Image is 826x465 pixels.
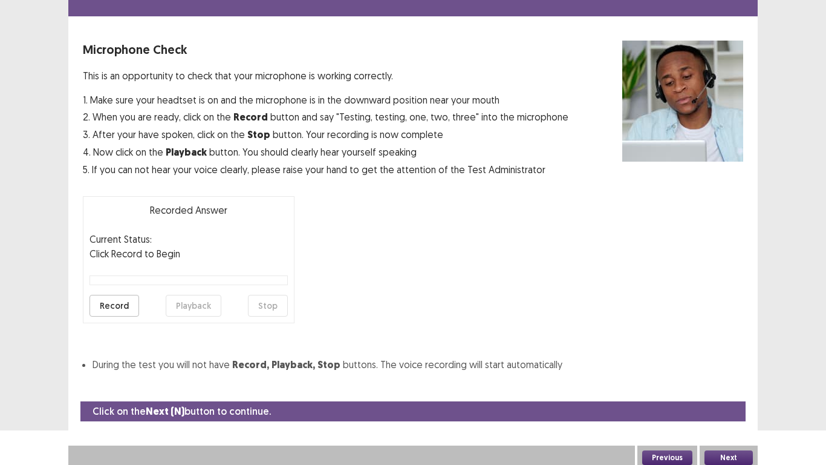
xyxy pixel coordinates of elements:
[166,295,221,317] button: Playback
[704,450,753,465] button: Next
[642,450,692,465] button: Previous
[83,68,568,83] p: This is an opportunity to check that your microphone is working correctly.
[83,127,568,142] p: 3. After your have spoken, click on the button. Your recording is now complete
[83,110,568,125] p: 2. When you are ready, click on the button and say "Testing, testing, one, two, three" into the m...
[83,41,568,59] p: Microphone Check
[89,295,139,317] button: Record
[622,41,743,162] img: microphone check
[317,358,340,371] strong: Stop
[247,128,270,141] strong: Stop
[83,93,568,107] p: 1. Make sure your headtset is on and the microphone is in the downward position near your mouth
[93,357,743,372] li: During the test you will not have buttons. The voice recording will start automatically
[89,203,288,217] p: Recorded Answer
[146,405,184,418] strong: Next (N)
[83,162,568,177] p: 5. If you can not hear your voice clearly, please raise your hand to get the attention of the Tes...
[232,358,269,371] strong: Record,
[248,295,288,317] button: Stop
[83,145,568,160] p: 4. Now click on the button. You should clearly hear yourself speaking
[93,404,271,419] p: Click on the button to continue.
[233,111,268,124] strong: Record
[89,246,288,261] p: Click Record to Begin
[166,146,207,159] strong: Playback
[89,232,152,246] p: Current Status:
[272,358,315,371] strong: Playback,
